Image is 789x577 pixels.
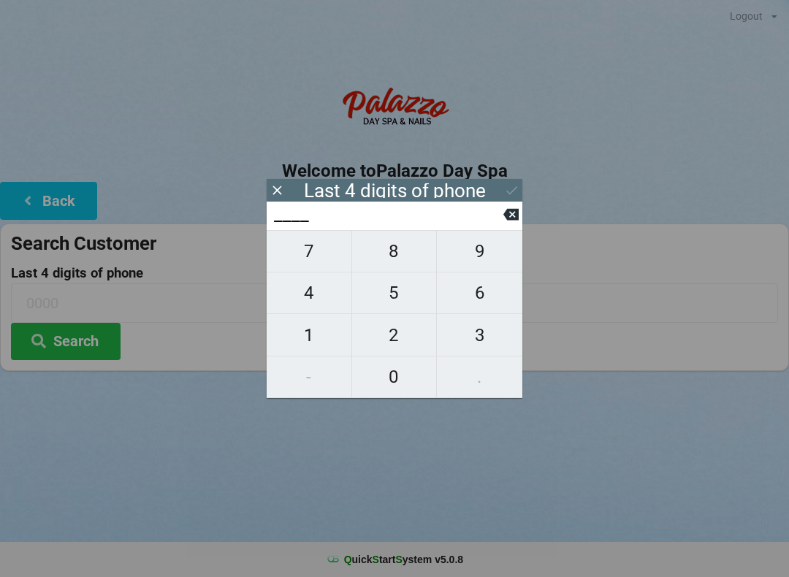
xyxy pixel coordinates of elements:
button: 8 [352,230,438,272]
button: 6 [437,272,522,314]
span: 5 [352,278,437,308]
span: 9 [437,236,522,267]
span: 3 [437,320,522,351]
span: 8 [352,236,437,267]
button: 7 [267,230,352,272]
button: 3 [437,314,522,356]
span: 0 [352,362,437,392]
span: 6 [437,278,522,308]
button: 5 [352,272,438,314]
button: 9 [437,230,522,272]
div: Last 4 digits of phone [304,183,486,198]
span: 7 [267,236,351,267]
button: 2 [352,314,438,356]
span: 2 [352,320,437,351]
button: 1 [267,314,352,356]
span: 1 [267,320,351,351]
button: 4 [267,272,352,314]
button: 0 [352,356,438,398]
span: 4 [267,278,351,308]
